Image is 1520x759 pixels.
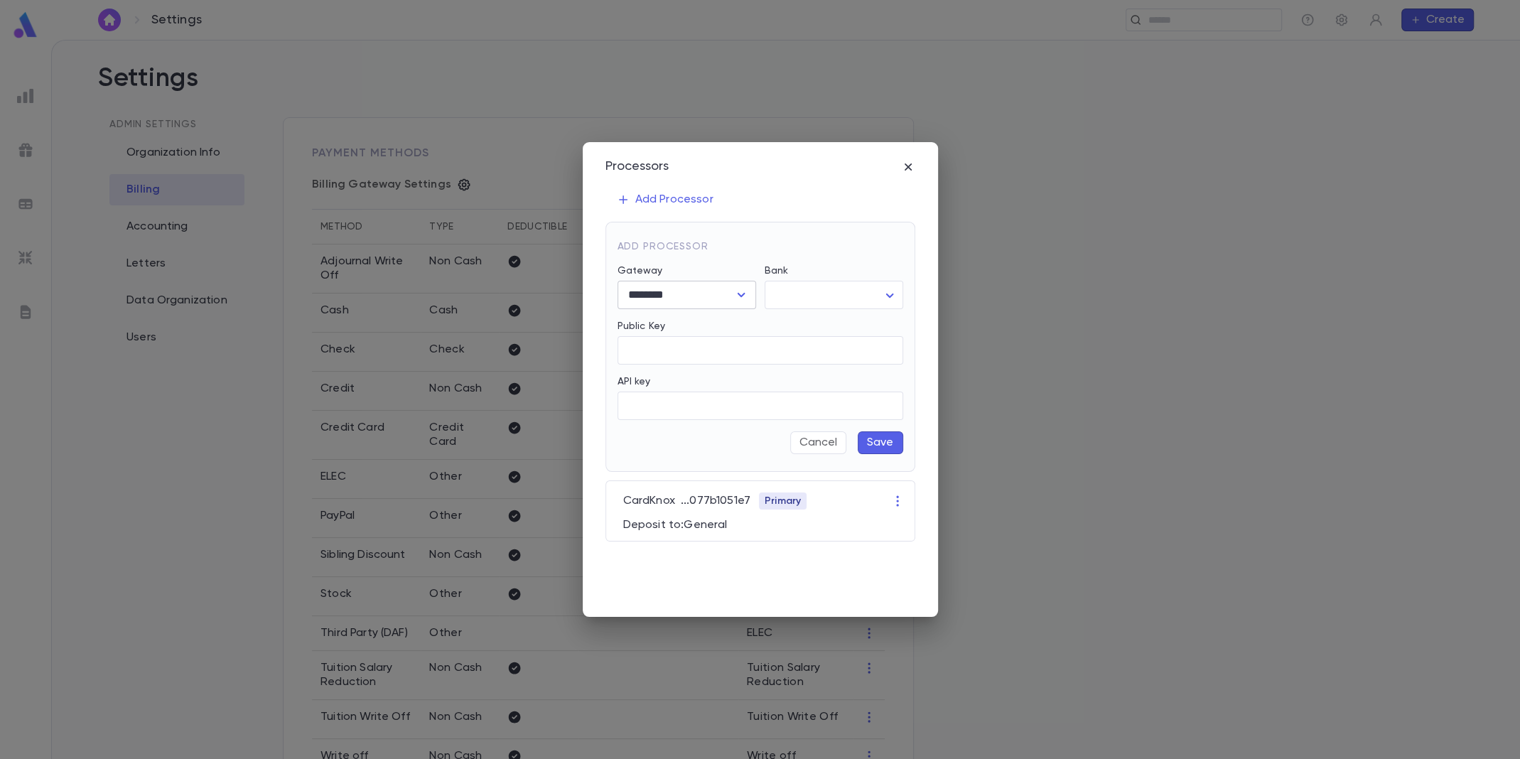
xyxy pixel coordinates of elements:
p: CardKnox [623,494,675,508]
label: API key [618,376,651,387]
div: Processors [605,159,669,175]
label: Public Key [618,321,665,332]
button: Cancel [790,431,846,454]
button: Add Processor [605,186,725,213]
p: ... 077b1051e7 [681,494,750,508]
p: Add Processor [617,193,713,207]
span: Primary [759,495,807,507]
button: Save [858,431,903,454]
label: Bank [765,265,789,276]
span: Add Processor [618,242,708,252]
label: Gateway [618,265,663,276]
button: Open [731,285,751,305]
div: Deposit to: General [618,512,909,532]
div: ​ [765,281,903,308]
